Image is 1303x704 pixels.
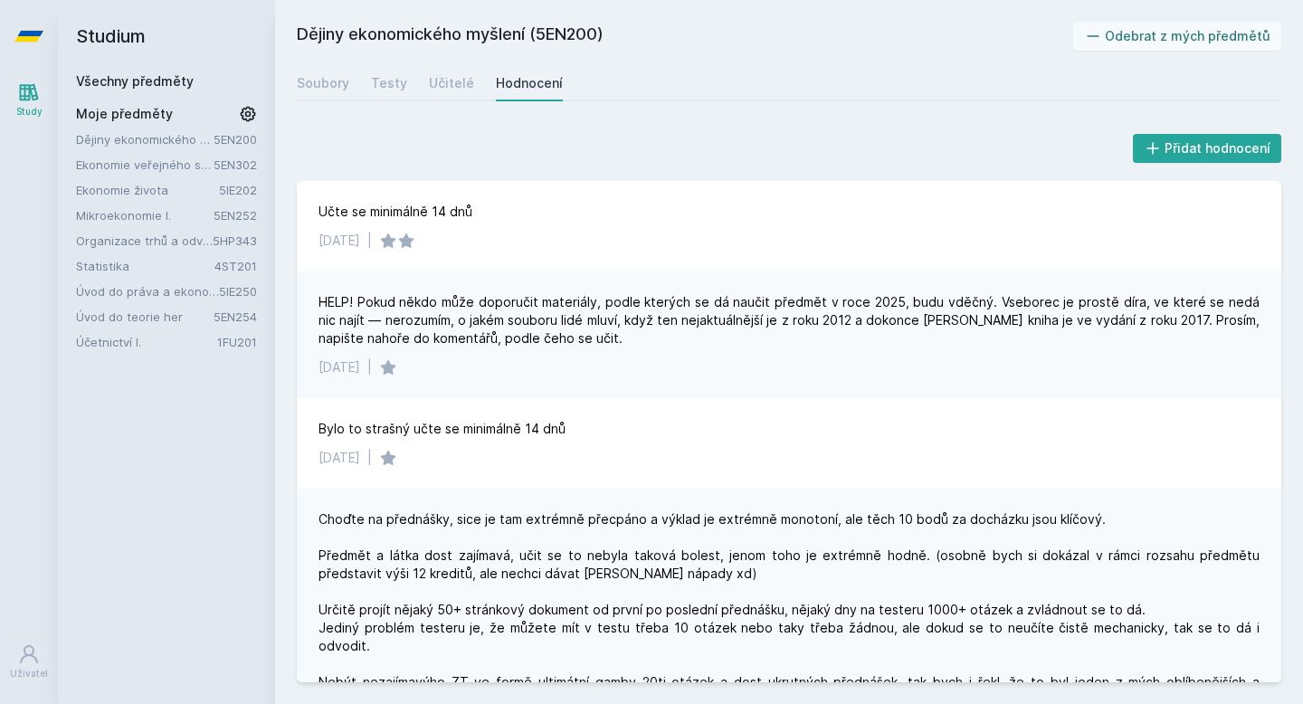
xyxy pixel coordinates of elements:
div: [DATE] [319,358,360,376]
div: | [367,449,372,467]
a: 5HP343 [213,233,257,248]
a: Soubory [297,65,349,101]
h2: Dějiny ekonomického myšlení (5EN200) [297,22,1073,51]
div: | [367,232,372,250]
div: Hodnocení [496,74,563,92]
a: 5IE202 [219,183,257,197]
a: Úvod do práva a ekonomie [76,282,219,300]
a: Uživatel [4,634,54,690]
a: 5EN254 [214,309,257,324]
a: Účetnictví I. [76,333,217,351]
a: Study [4,72,54,128]
div: Učte se minimálně 14 dnů [319,203,472,221]
a: 1FU201 [217,335,257,349]
div: Study [16,105,43,119]
div: | [367,358,372,376]
a: 4ST201 [214,259,257,273]
a: Ekonomie života [76,181,219,199]
a: 5EN200 [214,132,257,147]
a: 5IE250 [219,284,257,299]
a: Mikroekonomie I. [76,206,214,224]
a: Všechny předměty [76,73,194,89]
button: Přidat hodnocení [1133,134,1282,163]
a: 5EN302 [214,157,257,172]
a: Učitelé [429,65,474,101]
a: Ekonomie veřejného sektoru [76,156,214,174]
div: HELP! Pokud někdo může doporučit materiály, podle kterých se dá naučit předmět v roce 2025, budu ... [319,293,1260,347]
div: Bylo to strašný učte se minimálně 14 dnů [319,420,566,438]
button: Odebrat z mých předmětů [1073,22,1282,51]
a: Statistika [76,257,214,275]
div: Uživatel [10,667,48,680]
a: 5EN252 [214,208,257,223]
div: Soubory [297,74,349,92]
div: Učitelé [429,74,474,92]
a: Hodnocení [496,65,563,101]
a: Testy [371,65,407,101]
div: [DATE] [319,449,360,467]
a: Úvod do teorie her [76,308,214,326]
div: Testy [371,74,407,92]
span: Moje předměty [76,105,173,123]
div: [DATE] [319,232,360,250]
a: Dějiny ekonomického myšlení [76,130,214,148]
a: Organizace trhů a odvětví pohledem manažerů [76,232,213,250]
